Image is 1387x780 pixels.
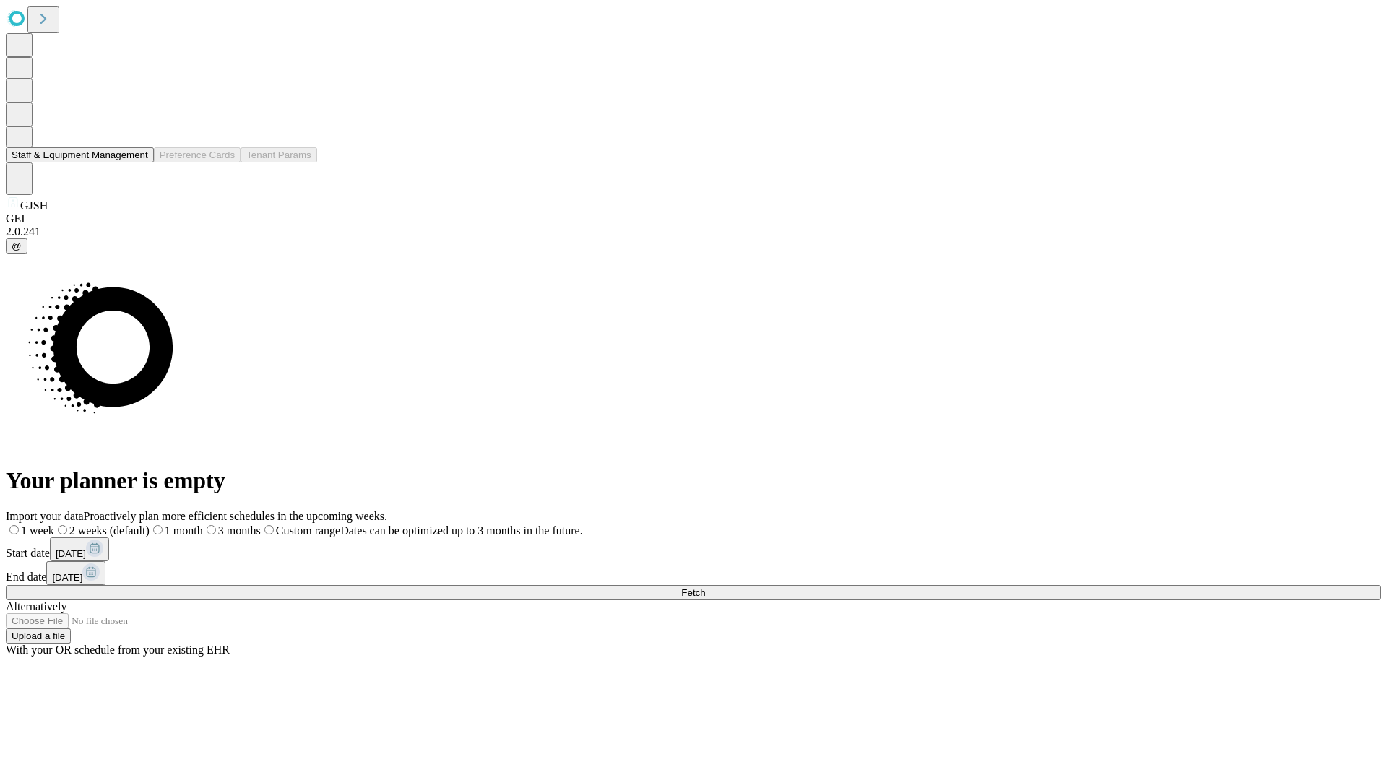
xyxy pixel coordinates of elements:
span: Custom range [276,524,340,537]
span: GJSH [20,199,48,212]
button: Staff & Equipment Management [6,147,154,162]
span: Import your data [6,510,84,522]
div: GEI [6,212,1381,225]
span: Dates can be optimized up to 3 months in the future. [340,524,582,537]
button: [DATE] [46,561,105,585]
span: Proactively plan more efficient schedules in the upcoming weeks. [84,510,387,522]
input: 3 months [207,525,216,534]
button: [DATE] [50,537,109,561]
input: 2 weeks (default) [58,525,67,534]
span: Fetch [681,587,705,598]
span: @ [12,240,22,251]
span: 3 months [218,524,261,537]
button: Fetch [6,585,1381,600]
button: Preference Cards [154,147,241,162]
input: 1 month [153,525,163,534]
span: Alternatively [6,600,66,612]
span: 2 weeks (default) [69,524,150,537]
span: [DATE] [52,572,82,583]
input: Custom rangeDates can be optimized up to 3 months in the future. [264,525,274,534]
span: 1 week [21,524,54,537]
span: 1 month [165,524,203,537]
h1: Your planner is empty [6,467,1381,494]
button: @ [6,238,27,253]
span: [DATE] [56,548,86,559]
div: End date [6,561,1381,585]
span: With your OR schedule from your existing EHR [6,643,230,656]
button: Upload a file [6,628,71,643]
button: Tenant Params [241,147,317,162]
div: Start date [6,537,1381,561]
input: 1 week [9,525,19,534]
div: 2.0.241 [6,225,1381,238]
